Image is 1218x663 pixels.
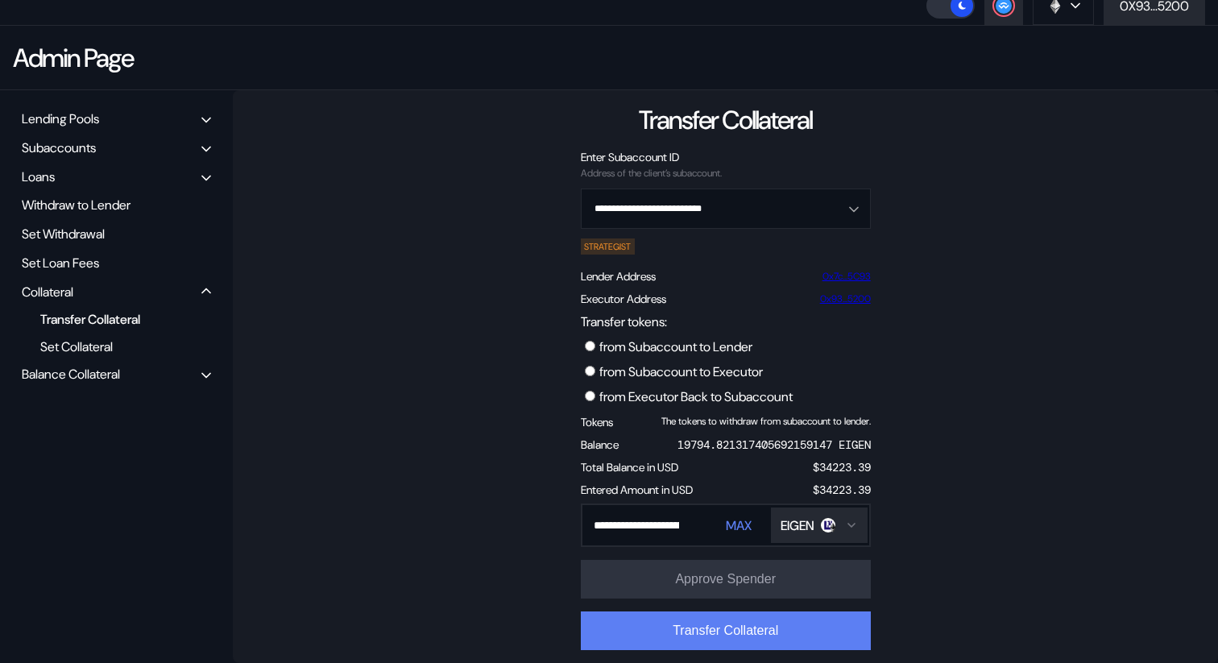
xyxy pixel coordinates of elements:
[581,460,678,474] div: Total Balance in USD
[13,41,133,75] div: Admin Page
[22,168,55,185] div: Loans
[581,168,871,179] div: Address of the client’s subaccount.
[781,517,814,534] div: EIGEN
[813,460,871,474] div: $ 34223.39
[677,437,871,452] div: 19794.821317405692159147 EIGEN
[581,437,619,452] div: Balance
[813,483,871,497] div: $ 34223.39
[16,222,217,247] div: Set Withdrawal
[32,336,189,358] div: Set Collateral
[581,483,693,497] div: Entered Amount in USD
[581,415,613,429] div: Tokens
[22,110,99,127] div: Lending Pools
[581,269,656,284] div: Lender Address
[16,193,217,218] div: Withdraw to Lender
[771,508,868,543] button: Open menu for selecting token for payment
[22,139,96,156] div: Subaccounts
[599,388,793,405] label: from Executor Back to Subaccount
[820,293,871,305] a: 0x93...5200
[581,560,871,599] button: Approve Spender
[32,309,189,330] div: Transfer Collateral
[661,416,871,427] div: The tokens to withdraw from subaccount to lender.
[821,518,835,532] img: eigen.jpg
[581,313,667,330] label: Transfer tokens:
[581,189,871,229] button: Open menu
[721,516,756,535] button: MAX
[581,611,871,650] button: Transfer Collateral
[581,292,666,306] div: Executor Address
[22,284,73,300] div: Collateral
[581,238,636,255] div: STRATEGIST
[726,517,752,534] div: MAX
[16,251,217,276] div: Set Loan Fees
[822,271,871,282] a: 0x7c...5C93
[599,338,752,355] label: from Subaccount to Lender
[828,523,838,532] img: svg+xml,%3c
[599,363,763,380] label: from Subaccount to Executor
[639,103,812,137] div: Transfer Collateral
[22,366,120,383] div: Balance Collateral
[581,150,871,164] div: Enter Subaccount ID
